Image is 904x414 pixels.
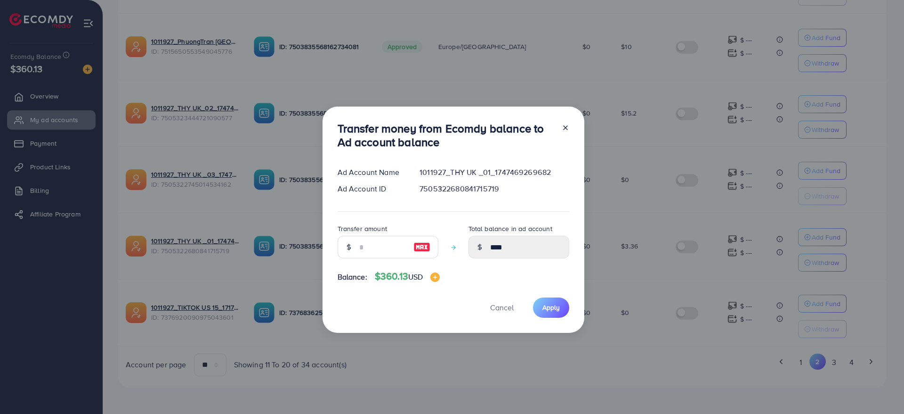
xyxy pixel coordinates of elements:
div: Ad Account Name [330,167,412,178]
label: Transfer amount [338,224,387,233]
h3: Transfer money from Ecomdy balance to Ad account balance [338,122,554,149]
img: image [413,241,430,253]
span: Balance: [338,272,367,282]
button: Apply [533,298,569,318]
div: 7505322680841715719 [412,183,576,194]
div: Ad Account ID [330,183,412,194]
button: Cancel [478,298,525,318]
span: USD [408,272,423,282]
img: image [430,273,440,282]
span: Apply [542,303,560,312]
label: Total balance in ad account [468,224,552,233]
iframe: Chat [864,372,897,407]
span: Cancel [490,302,514,313]
div: 1011927_THY UK _01_1747469269682 [412,167,576,178]
h4: $360.13 [375,271,440,282]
